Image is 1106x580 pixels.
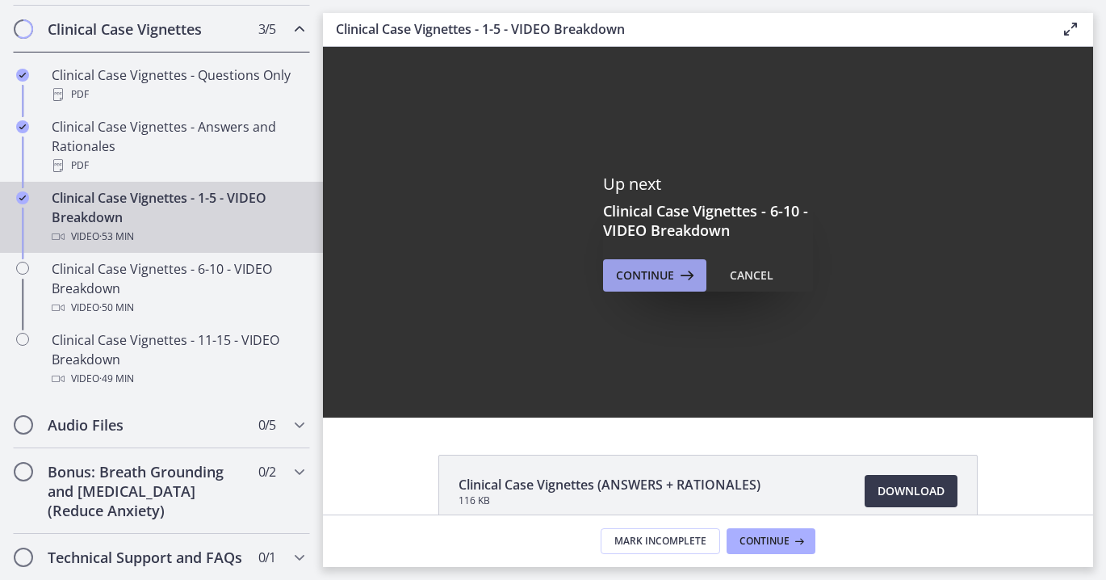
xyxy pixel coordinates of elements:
[727,528,815,554] button: Continue
[52,330,304,389] div: Clinical Case Vignettes - 11-15 - VIDEO Breakdown
[48,462,245,520] h2: Bonus: Breath Grounding and [MEDICAL_DATA] (Reduce Anxiety)
[16,191,29,204] i: Completed
[52,188,304,246] div: Clinical Case Vignettes - 1-5 - VIDEO Breakdown
[258,548,275,567] span: 0 / 1
[739,535,790,548] span: Continue
[258,462,275,481] span: 0 / 2
[459,475,760,494] span: Clinical Case Vignettes (ANSWERS + RATIONALES)
[865,475,957,507] a: Download
[52,298,304,317] div: Video
[52,117,304,175] div: Clinical Case Vignettes - Answers and Rationales
[52,259,304,317] div: Clinical Case Vignettes - 6-10 - VIDEO Breakdown
[258,415,275,435] span: 0 / 5
[603,201,813,240] h3: Clinical Case Vignettes - 6-10 - VIDEO Breakdown
[52,369,304,389] div: Video
[603,174,813,195] p: Up next
[52,85,304,104] div: PDF
[16,120,29,133] i: Completed
[603,259,706,292] button: Continue
[99,369,134,389] span: · 49 min
[730,266,773,285] div: Cancel
[459,494,760,507] span: 116 KB
[52,65,304,104] div: Clinical Case Vignettes - Questions Only
[336,19,1035,39] h3: Clinical Case Vignettes - 1-5 - VIDEO Breakdown
[48,415,245,435] h2: Audio Files
[52,156,304,175] div: PDF
[878,481,945,501] span: Download
[99,227,134,246] span: · 53 min
[614,535,706,548] span: Mark Incomplete
[48,19,245,39] h2: Clinical Case Vignettes
[16,69,29,82] i: Completed
[99,298,134,317] span: · 50 min
[258,19,275,39] span: 3 / 5
[48,548,245,567] h2: Technical Support and FAQs
[616,266,674,285] span: Continue
[717,259,786,292] button: Cancel
[52,227,304,246] div: Video
[601,528,720,554] button: Mark Incomplete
